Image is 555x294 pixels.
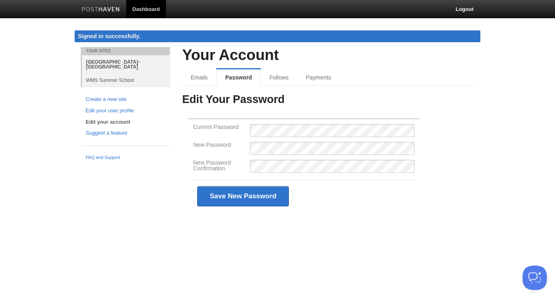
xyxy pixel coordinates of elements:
[86,95,165,104] a: Create a new site
[182,94,474,106] h3: Edit Your Password
[82,73,170,87] a: WMS Summer School
[82,7,120,13] img: Posthaven-bar
[82,55,170,73] a: [GEOGRAPHIC_DATA]- [GEOGRAPHIC_DATA]
[216,69,261,86] a: Password
[193,142,245,150] label: New Password
[297,69,340,86] a: Payments
[86,129,165,137] a: Suggest a feature
[197,186,289,206] input: Save New Password
[193,160,245,173] label: New Password Confirmation
[81,47,170,55] li: Your Sites
[193,124,245,132] label: Current Password
[86,118,165,127] a: Edit your account
[86,107,165,115] a: Edit your user profile
[261,69,297,86] a: Follows
[523,266,547,290] iframe: Help Scout Beacon - Open
[86,154,165,161] a: FAQ and Support
[75,30,480,42] div: Signed in successfully.
[182,47,474,64] h2: Your Account
[182,69,216,86] a: Emails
